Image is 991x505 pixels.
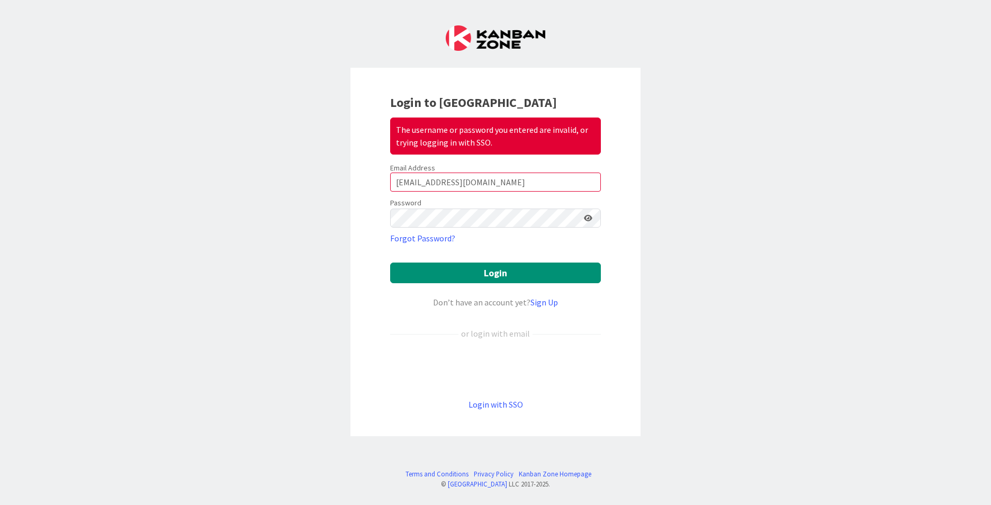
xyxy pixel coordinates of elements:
div: or login with email [458,327,533,340]
a: Login with SSO [469,399,523,410]
a: Privacy Policy [474,469,513,479]
div: © LLC 2017- 2025 . [400,479,591,489]
a: Forgot Password? [390,232,455,245]
a: [GEOGRAPHIC_DATA] [448,480,507,488]
button: Login [390,263,601,283]
div: Don’t have an account yet? [390,296,601,309]
a: Sign Up [530,297,558,308]
img: Kanban Zone [446,25,545,51]
label: Email Address [390,163,435,173]
b: Login to [GEOGRAPHIC_DATA] [390,94,557,111]
a: Kanban Zone Homepage [519,469,591,479]
label: Password [390,197,421,209]
div: The username or password you entered are invalid, or trying logging in with SSO. [390,118,601,155]
a: Terms and Conditions [406,469,469,479]
iframe: Sign in with Google Button [385,357,606,381]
